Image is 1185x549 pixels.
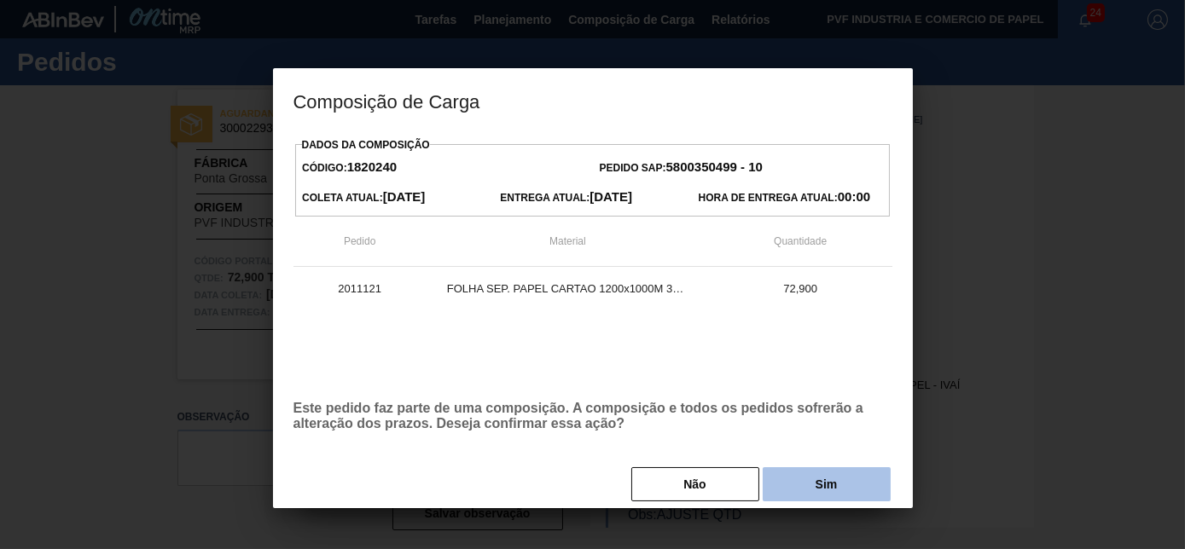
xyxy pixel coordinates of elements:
h3: Composição de Carga [273,68,913,133]
strong: [DATE] [590,189,632,204]
strong: [DATE] [383,189,426,204]
strong: 00:00 [838,189,870,204]
span: Entrega Atual: [500,192,632,204]
td: 72,900 [709,267,892,309]
button: Sim [763,467,891,501]
strong: 1820240 [347,159,397,174]
span: Quantidade [774,235,827,247]
td: FOLHA SEP. PAPEL CARTAO 1200x1000M 350g [427,267,709,309]
span: Pedido SAP: [600,162,763,174]
span: Pedido [344,235,375,247]
strong: 5800350499 - 10 [666,159,763,174]
span: Hora de Entrega Atual: [699,192,870,204]
span: Código: [302,162,397,174]
span: Material [549,235,586,247]
label: Dados da Composição [302,139,430,151]
td: 2011121 [293,267,427,309]
span: Coleta Atual: [302,192,425,204]
p: Este pedido faz parte de uma composição. A composição e todos os pedidos sofrerão a alteração dos... [293,401,892,431]
button: Não [631,467,759,501]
